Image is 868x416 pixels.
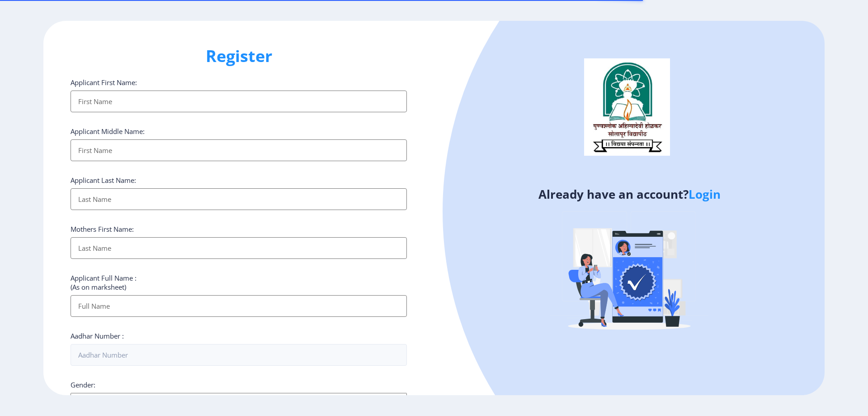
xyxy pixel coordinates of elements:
[71,139,407,161] input: First Name
[441,187,818,201] h4: Already have an account?
[71,176,136,185] label: Applicant Last Name:
[71,344,407,366] input: Aadhar Number
[71,188,407,210] input: Last Name
[689,186,721,202] a: Login
[71,273,137,292] label: Applicant Full Name : (As on marksheet)
[71,225,134,234] label: Mothers First Name:
[71,237,407,259] input: Last Name
[71,45,407,67] h1: Register
[71,91,407,112] input: First Name
[584,58,670,155] img: logo
[71,78,137,87] label: Applicant First Name:
[71,331,124,340] label: Aadhar Number :
[71,295,407,317] input: Full Name
[71,127,145,136] label: Applicant Middle Name:
[71,380,95,389] label: Gender:
[550,194,708,353] img: Verified-rafiki.svg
